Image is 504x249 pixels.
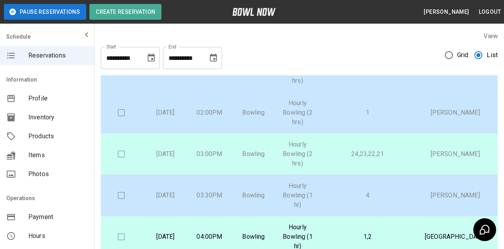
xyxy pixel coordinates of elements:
span: Payment [28,212,88,222]
span: Products [28,132,88,141]
p: 4 [326,191,409,200]
span: Photos [28,169,88,179]
span: List [487,50,498,60]
p: Hourly Bowling (1 hr) [282,181,313,210]
button: Pause Reservations [4,4,86,20]
button: Logout [476,5,504,19]
label: View [484,32,498,40]
p: [DATE] [150,108,181,117]
p: 03:30PM [194,191,225,200]
span: Grid [457,50,469,60]
p: Bowling [238,149,269,159]
span: Items [28,151,88,160]
p: [PERSON_NAME] [422,191,489,200]
p: [DATE] [150,232,181,242]
button: [PERSON_NAME] [421,5,472,19]
span: Profile [28,94,88,103]
p: 24,23,22,21 [326,149,409,159]
p: [DATE] [150,191,181,200]
span: Hours [28,231,88,241]
p: [PERSON_NAME] [422,149,489,159]
button: Choose date, selected date is Sep 17, 2025 [206,50,221,66]
p: 02:00PM [194,108,225,117]
p: Bowling [238,232,269,242]
p: [PERSON_NAME] [422,108,489,117]
p: 03:00PM [194,149,225,159]
p: 1 [326,108,409,117]
p: [GEOGRAPHIC_DATA] [422,232,489,242]
p: 1,2 [326,232,409,242]
p: 04:00PM [194,232,225,242]
img: logo [232,8,276,16]
p: Hourly Bowling (2 hrs) [282,98,313,127]
p: [DATE] [150,149,181,159]
p: Bowling [238,191,269,200]
p: Hourly Bowling (2 hrs) [282,140,313,168]
button: Choose date, selected date is Aug 17, 2025 [143,50,159,66]
button: Create Reservation [89,4,161,20]
p: Bowling [238,108,269,117]
span: Inventory [28,113,88,122]
span: Reservations [28,51,88,60]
